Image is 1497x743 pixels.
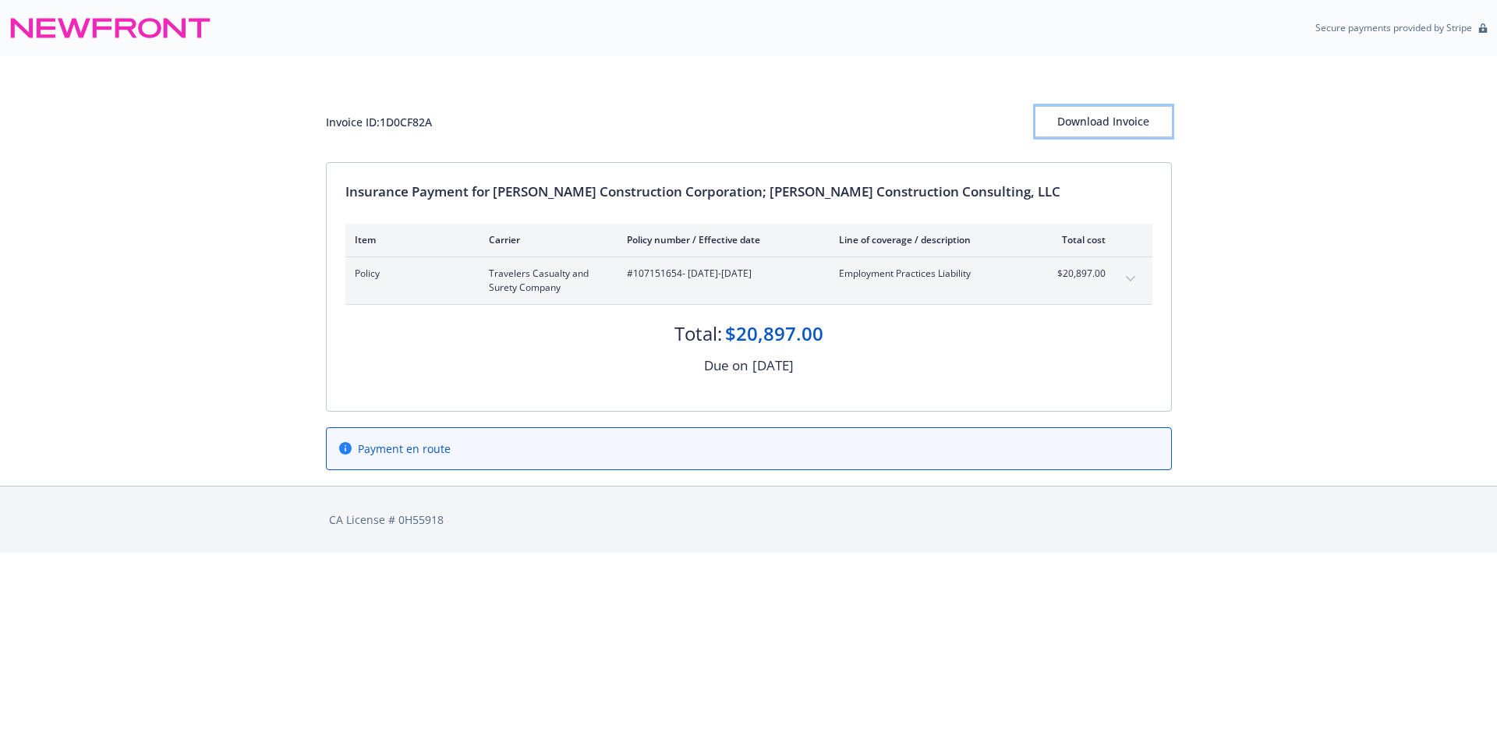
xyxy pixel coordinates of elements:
span: $20,897.00 [1047,267,1106,281]
div: $20,897.00 [725,320,823,347]
div: Due on [704,356,748,376]
div: Insurance Payment for [PERSON_NAME] Construction Corporation; [PERSON_NAME] Construction Consulti... [345,182,1152,202]
span: Employment Practices Liability [839,267,1022,281]
button: expand content [1118,267,1143,292]
span: Travelers Casualty and Surety Company [489,267,602,295]
div: [DATE] [752,356,794,376]
div: PolicyTravelers Casualty and Surety Company#107151654- [DATE]-[DATE]Employment Practices Liabilit... [345,257,1152,304]
div: Total: [674,320,722,347]
div: Item [355,233,464,246]
button: Download Invoice [1035,106,1172,137]
div: CA License # 0H55918 [329,511,1169,528]
div: Policy number / Effective date [627,233,814,246]
div: Total cost [1047,233,1106,246]
div: Invoice ID: 1D0CF82A [326,114,432,130]
div: Line of coverage / description [839,233,1022,246]
span: Payment en route [358,440,451,457]
p: Secure payments provided by Stripe [1315,21,1472,34]
span: Policy [355,267,464,281]
div: Download Invoice [1035,107,1172,136]
div: Carrier [489,233,602,246]
span: #107151654 - [DATE]-[DATE] [627,267,814,281]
